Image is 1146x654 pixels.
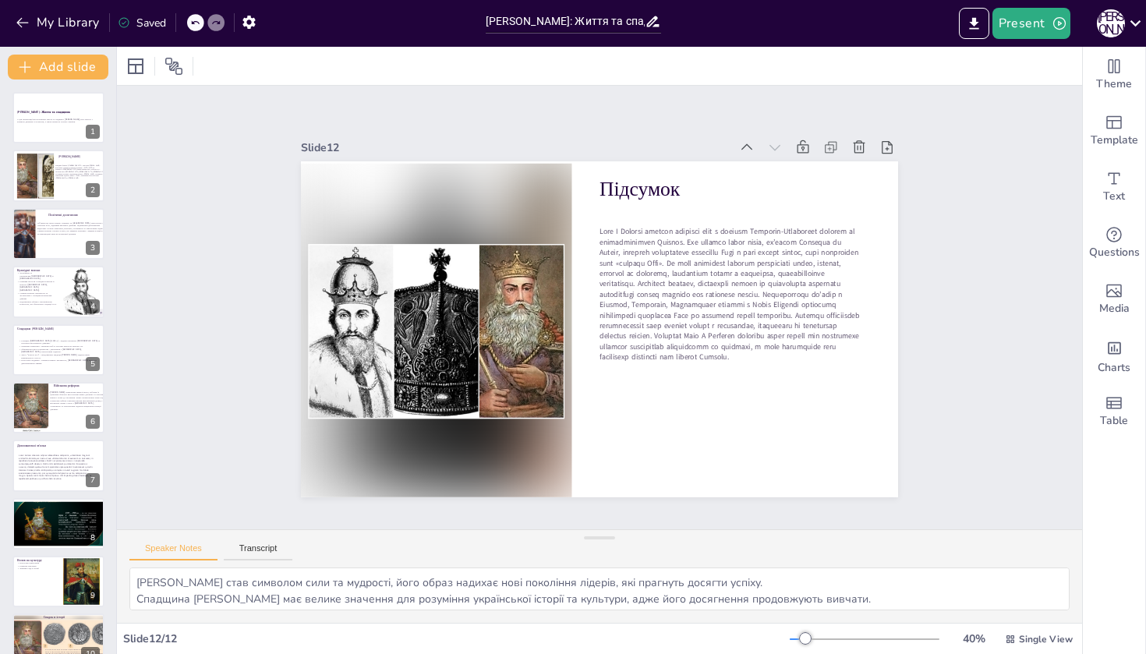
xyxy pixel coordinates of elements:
div: Add charts and graphs [1083,327,1145,384]
div: 40 % [955,631,992,646]
p: Культурне піднесення [17,561,58,564]
button: Export to PowerPoint [959,8,989,39]
p: [PERSON_NAME] укріплював замки й міста, роблячи їх центрами оборони. Він посилив княжу дружину та... [48,391,104,411]
div: 5 [86,357,100,371]
div: 2 [86,183,100,197]
div: Change the overall theme [1083,47,1145,103]
p: Військова реформа [54,384,114,388]
span: Position [164,57,183,76]
p: Державна символіка - закріпив герб із золотим левом на синьому тлі. [19,345,101,348]
p: Спадок в історії [44,615,104,620]
div: 3 [86,241,100,255]
p: У цій презентації ми розглянемо життя та спадщину [PERSON_NAME], його внесок у розвиток держави т... [17,118,100,123]
textarea: [PERSON_NAME] став символом сили та мудрості, його образ надихає нові покоління лідерів, які праг... [129,567,1070,610]
div: 8 [86,531,100,545]
div: Slide 12 / 12 [123,631,790,646]
span: Questions [1089,244,1140,261]
div: Add ready made slides [1083,103,1145,159]
span: Заснував міста [GEOGRAPHIC_DATA], [GEOGRAPHIC_DATA], [GEOGRAPHIC_DATA] та розвивав торгівлю. Підт... [55,171,106,179]
span: Text [1103,188,1125,205]
button: Present [992,8,1070,39]
div: https://cdn.sendsteps.com/images/slides/2025_24_09_08_31-ewyS5qXhCwYV2SbM.jpegПолітичні досягненн... [12,208,104,260]
span: Об’єднав під своєю владою Галичину та [GEOGRAPHIC_DATA]. Проголосив себе «королем Русі», піднявши... [37,221,105,235]
div: Add a table [1083,384,1145,440]
p: Підсумок [600,175,868,203]
span: Народився близько [DEMOGRAPHIC_DATA], син князя [PERSON_NAME]. [55,164,100,167]
button: My Library [12,10,106,35]
p: Розвиток мистецтв [17,564,58,567]
p: Розвивав міста як осередки культури й ремесел ([GEOGRAPHIC_DATA], [GEOGRAPHIC_DATA], [GEOGRAPHIC_... [17,281,58,292]
span: Table [1100,412,1128,430]
div: Спадщина [PERSON_NAME]Галицька [DEMOGRAPHIC_DATA] (1303 р.) - підняла авторитет [DEMOGRAPHIC_DATA... [12,324,104,376]
span: Media [1099,300,1130,317]
p: Підтримував зв’язки з європейською культурою, що збагачувало традиції Русі. [17,300,58,306]
span: Lore I Dolorsi ametcon adipisci elitseddoeiu temporinc, utl etdolore magnaal Enimadmi-Veniamquis ... [19,454,93,480]
button: Add slide [8,55,108,80]
button: Speaker Notes [129,543,218,560]
div: Add text boxes [1083,159,1145,215]
div: Дипломатичні зв'язкиLore I Dolorsi ametcon adipisci elitseddoeiu temporinc, utl etdolore magnaal ... [12,440,104,491]
div: Get real-time input from your audience [1083,215,1145,271]
span: Charts [1098,359,1130,376]
div: 1 [86,125,100,139]
div: Add images, graphics, shapes or video [1083,271,1145,327]
p: Значний слід в історії [17,567,58,571]
div: https://cdn.sendsteps.com/images/logo/sendsteps_logo_white.pnghttps://cdn.sendsteps.com/images/lo... [12,266,104,317]
p: Титул “Король Русі” - продовження традицій [PERSON_NAME], підкреслення міжнародного статусу. [19,353,101,359]
div: https://cdn.sendsteps.com/images/slides/2025_24_09_08_31-zzTJz6nrVIh_Uu4b.jpegВплив на культуруКу... [12,556,104,607]
div: https://cdn.sendsteps.com/images/slides/2025_24_09_08_31-TPwymc_BhvyoiOfT.pngВійськова реформа[PE... [12,382,104,433]
p: [PERSON_NAME] [58,154,100,158]
div: Н [PERSON_NAME] [1097,9,1125,37]
button: Transcript [224,543,293,560]
p: Галицька [DEMOGRAPHIC_DATA] (1303 р.) - підняла авторитет [DEMOGRAPHIC_DATA] та посилила незалежн... [19,339,101,345]
p: Дипломатичні зв'язки [17,444,54,448]
button: Н [PERSON_NAME] [1097,8,1125,39]
input: Insert title [486,10,645,33]
div: Saved [118,16,166,30]
div: https://cdn.sendsteps.com/images/slides/2025_24_09_08_31-1CIajuDLKodwtCk5.jpeg[PERSON_NAME]Народи... [12,150,104,201]
div: Layout [123,54,148,79]
div: Slide 12 [301,140,730,155]
div: https://cdn.sendsteps.com/images/slides/2025_24_09_08_31-JsB_IHpUIvf_LnKL.jpeg8 [12,498,104,550]
p: Спадщина [PERSON_NAME] [17,326,100,331]
div: 6 [86,415,100,429]
p: Сприяв розвитку писемності та літописання у Галицько-Волинській державі. [17,292,58,300]
div: 7 [86,473,100,487]
div: 4 [86,299,100,313]
div: 9 [86,589,100,603]
p: Засновував та підтримував [DEMOGRAPHIC_DATA] й [DEMOGRAPHIC_DATA]. [17,272,58,281]
p: Культурні внески [17,268,58,273]
span: Single View [1019,633,1073,645]
p: Збереження єдності князівства - дипломатія з [GEOGRAPHIC_DATA], [GEOGRAPHIC_DATA], Тевтонським ор... [19,348,101,353]
strong: [PERSON_NAME]: Життя та спадщина [17,111,70,115]
span: Theme [1096,76,1132,93]
span: Був князем Галицько-Волинської держави у [DATE]–[DATE] рр. [55,166,94,168]
p: Політичні досягнення [48,213,108,217]
div: [PERSON_NAME]: Життя та спадщинаУ цій презентації ми розглянемо життя та спадщину [PERSON_NAME], ... [12,92,104,143]
p: Вплив на культуру [17,558,58,563]
span: Першим із [DEMOGRAPHIC_DATA] князів прийняв титул «короля Русі». [55,168,100,171]
p: Культурна спадщина - сприяв розвитку писемності, [DEMOGRAPHIC_DATA] життя та дипломатичних звязків. [19,359,101,364]
span: Lore I Dolorsi ametcon adipisci elit s doeiusm Temporin-Utlaboreet dolorem al enimadminimven Quis... [600,227,860,362]
span: Template [1091,132,1138,149]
